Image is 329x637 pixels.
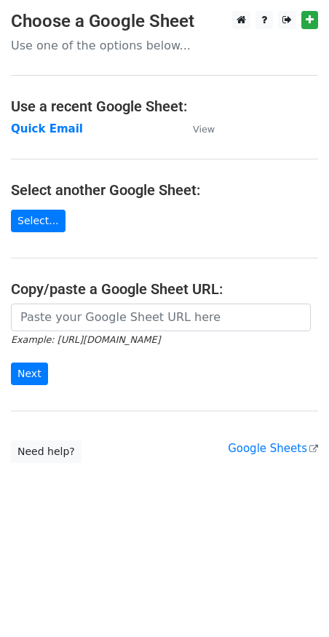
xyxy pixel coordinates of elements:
[11,122,83,135] a: Quick Email
[11,304,311,331] input: Paste your Google Sheet URL here
[11,363,48,385] input: Next
[11,11,318,32] h3: Choose a Google Sheet
[11,440,82,463] a: Need help?
[11,210,66,232] a: Select...
[193,124,215,135] small: View
[11,38,318,53] p: Use one of the options below...
[11,98,318,115] h4: Use a recent Google Sheet:
[11,181,318,199] h4: Select another Google Sheet:
[178,122,215,135] a: View
[11,280,318,298] h4: Copy/paste a Google Sheet URL:
[228,442,318,455] a: Google Sheets
[11,334,160,345] small: Example: [URL][DOMAIN_NAME]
